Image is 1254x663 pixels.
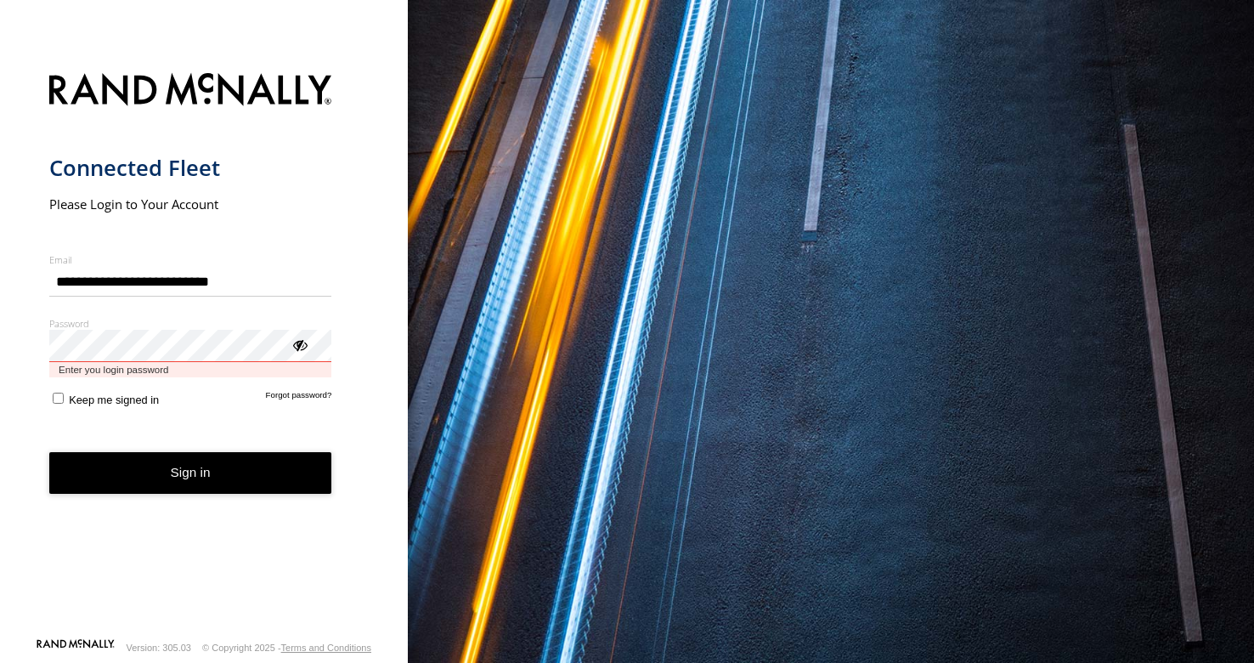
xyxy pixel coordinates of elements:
label: Email [49,253,332,266]
a: Forgot password? [266,390,332,406]
span: Enter you login password [49,362,332,378]
form: main [49,63,359,637]
label: Password [49,317,332,330]
button: Sign in [49,452,332,494]
span: Keep me signed in [69,394,159,406]
a: Visit our Website [37,639,115,656]
h1: Connected Fleet [49,154,332,182]
div: © Copyright 2025 - [202,643,371,653]
div: ViewPassword [291,336,308,353]
div: Version: 305.03 [127,643,191,653]
h2: Please Login to Your Account [49,195,332,212]
a: Terms and Conditions [281,643,371,653]
img: Rand McNally [49,70,332,113]
input: Keep me signed in [53,393,64,404]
